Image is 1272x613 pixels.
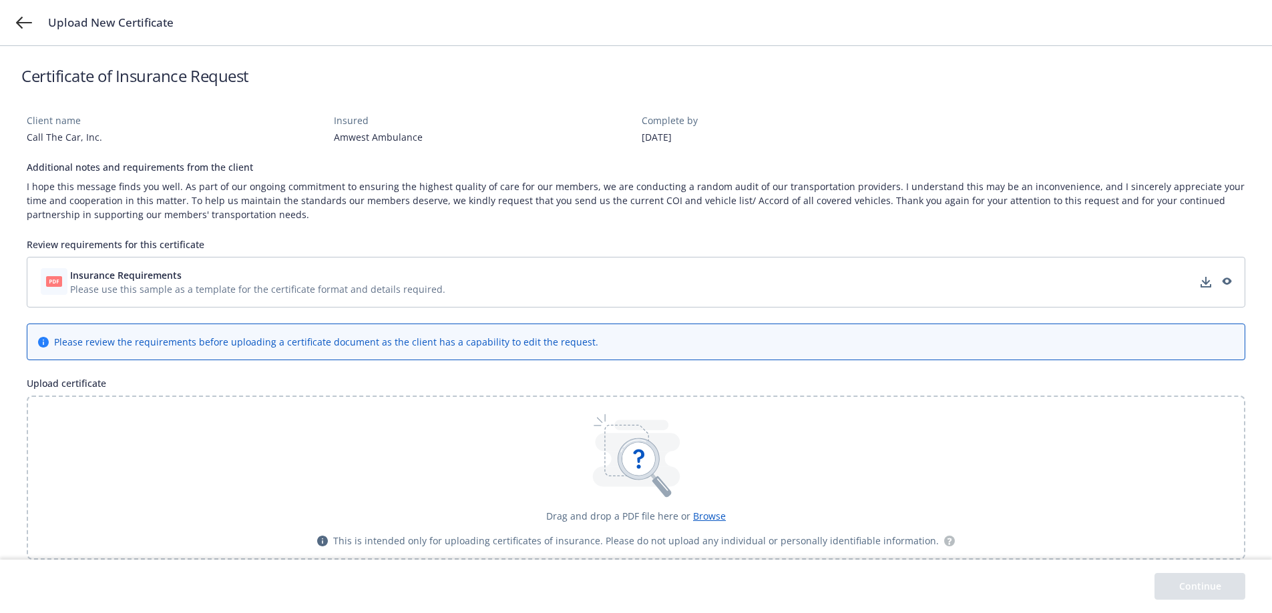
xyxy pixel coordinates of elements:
div: Drag and drop a PDF file here or BrowseThis is intended only for uploading certificates of insura... [27,396,1245,560]
div: Client name [27,113,323,127]
div: Insured [334,113,630,127]
div: Additional notes and requirements from the client [27,160,1245,174]
div: Please review the requirements before uploading a certificate document as the client has a capabi... [54,335,598,349]
div: Drag and drop a PDF file here or [546,509,726,523]
a: preview [1218,274,1234,290]
div: Review requirements for this certificate [27,237,1245,251]
div: Insurance RequirementsPlease use this sample as a template for the certificate format and details... [27,257,1245,308]
span: Insurance Requirements [70,268,182,282]
div: Upload certificate [27,376,1245,390]
span: Browse [693,510,726,522]
span: Upload New Certificate [48,15,174,31]
button: Insurance Requirements [70,268,445,282]
span: This is intended only for uploading certificates of insurance. Please do not upload any individua... [333,534,939,548]
h1: Certificate of Insurance Request [21,65,249,87]
div: [DATE] [642,130,938,144]
div: Call The Car, Inc. [27,130,323,144]
div: Amwest Ambulance [334,130,630,144]
div: I hope this message finds you well. As part of our ongoing commitment to ensuring the highest qua... [27,179,1245,221]
a: download [1198,274,1214,290]
span: Please use this sample as a template for the certificate format and details required. [70,282,445,296]
div: Complete by [642,113,938,127]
